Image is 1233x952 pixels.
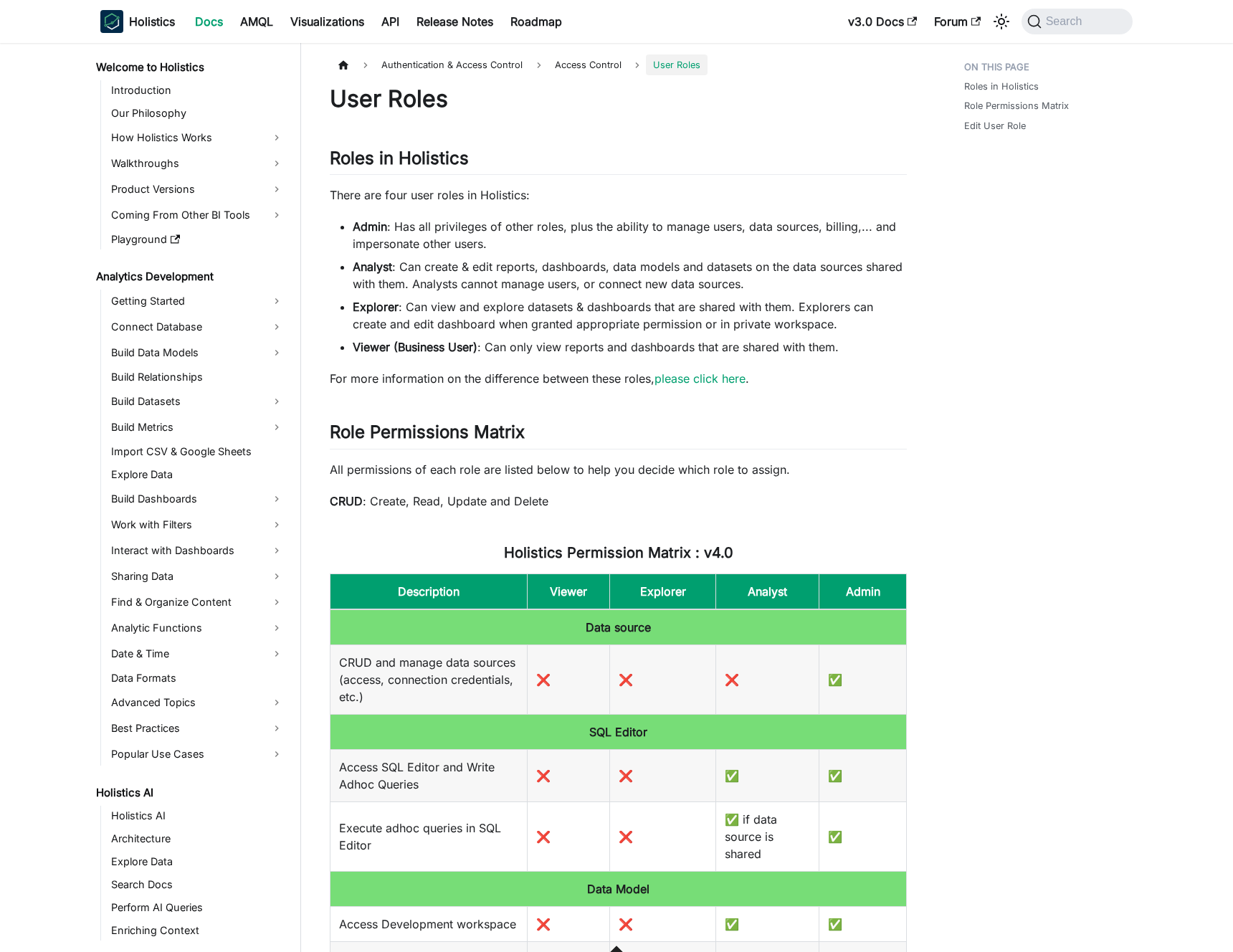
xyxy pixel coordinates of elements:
a: Build Relationships [107,367,288,387]
th: Explorer [609,573,716,609]
a: Introduction [107,80,288,100]
th: Analyst [716,573,819,609]
nav: Docs sidebar [86,43,301,952]
td: CRUD and manage data sources (access, connection credentials, etc.) [330,644,528,714]
a: Enriching Context [107,920,288,941]
a: Docs [186,10,232,33]
li: : Can create & edit reports, dashboards, data models and datasets on the data sources shared with... [353,258,907,292]
td: Access Development workspace [330,906,528,941]
a: API [373,10,408,33]
a: Architecture [107,829,288,849]
a: Holistics AI [107,806,288,826]
b: Holistics [129,13,175,30]
a: Roadmap [502,10,571,33]
td: ✅ [819,644,907,714]
nav: Breadcrumbs [330,54,907,75]
a: Analytic Functions [107,617,288,639]
a: Role Permissions Matrix [964,99,1069,113]
th: Description [330,573,528,609]
span: Search [1042,15,1091,28]
button: Switch between dark and light mode (currently system mode) [990,10,1013,33]
li: : Can only view reports and dashboards that are shared with them. [353,338,907,356]
td: ✅ [716,906,819,941]
span: Authentication & Access Control [374,54,530,75]
strong: Explorer [353,300,399,314]
a: Build Metrics [107,416,288,439]
a: Explore Data [107,465,288,485]
a: Visualizations [282,10,373,33]
h2: Role Permissions Matrix [330,422,907,449]
td: Execute adhoc queries in SQL Editor [330,801,528,871]
a: Import CSV & Google Sheets [107,442,288,462]
strong: CRUD [330,494,363,508]
td: ❌ [609,749,716,801]
a: Build Dashboards [107,487,288,510]
td: ❌ [528,801,609,871]
h1: User Roles [330,85,907,113]
th: Admin [819,573,907,609]
a: please click here [654,371,746,386]
a: Edit User Role [964,119,1026,133]
a: Explore Data [107,852,288,872]
a: Coming From Other BI Tools [107,204,288,227]
b: Data source [586,620,651,634]
a: Roles in Holistics [964,80,1039,93]
td: ✅ [716,749,819,801]
td: ❌ [528,644,609,714]
a: Welcome to Holistics [92,57,288,77]
a: Date & Time [107,642,288,665]
a: Forum [925,10,989,33]
p: All permissions of each role are listed below to help you decide which role to assign. [330,461,907,478]
b: Data Model [587,882,649,896]
a: Product Versions [107,178,288,201]
a: Find & Organize Content [107,591,288,614]
a: Search Docs [107,875,288,895]
a: Access Control [548,54,629,75]
p: There are four user roles in Holistics: [330,186,907,204]
a: v3.0 Docs [839,10,925,33]
span: Access Control [555,59,622,70]
td: Access SQL Editor and Write Adhoc Queries [330,749,528,801]
a: HolisticsHolisticsHolistics [100,10,175,33]
h2: Roles in Holistics [330,148,907,175]
a: AMQL [232,10,282,33]
strong: Viewer (Business User) [353,340,477,354]
span: User Roles [646,54,708,75]
a: Advanced Topics [107,691,288,714]
a: Best Practices [107,717,288,740]
a: Walkthroughs [107,152,288,175]
b: SQL Editor [589,725,647,739]
td: ❌ [528,906,609,941]
strong: Analyst [353,260,392,274]
a: Home page [330,54,357,75]
a: Build Datasets [107,390,288,413]
a: How Holistics Works [107,126,288,149]
td: ❌ [528,749,609,801]
td: ❌ [716,644,819,714]
a: Data Formats [107,668,288,688]
a: Connect Database [107,315,288,338]
strong: Admin [353,219,387,234]
td: ✅ [819,801,907,871]
th: Viewer [528,573,609,609]
li: : Can view and explore datasets & dashboards that are shared with them. Explorers can create and ... [353,298,907,333]
a: Perform AI Queries [107,898,288,918]
p: : Create, Read, Update and Delete [330,492,907,510]
td: ❌ [609,801,716,871]
a: Popular Use Cases [107,743,288,766]
a: Sharing Data [107,565,288,588]
td: ✅ if data source is shared [716,801,819,871]
a: Playground [107,229,288,249]
h3: Holistics Permission Matrix : v4.0 [330,544,907,562]
td: ✅ [819,906,907,941]
a: Our Philosophy [107,103,288,123]
a: Build Data Models [107,341,288,364]
button: Search (Command+K) [1022,9,1133,34]
a: Release Notes [408,10,502,33]
a: Interact with Dashboards [107,539,288,562]
li: : Has all privileges of other roles, plus the ability to manage users, data sources, billing,... ... [353,218,907,252]
a: Analytics Development [92,267,288,287]
td: ❌ [609,906,716,941]
td: ✅ [819,749,907,801]
p: For more information on the difference between these roles, . [330,370,907,387]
